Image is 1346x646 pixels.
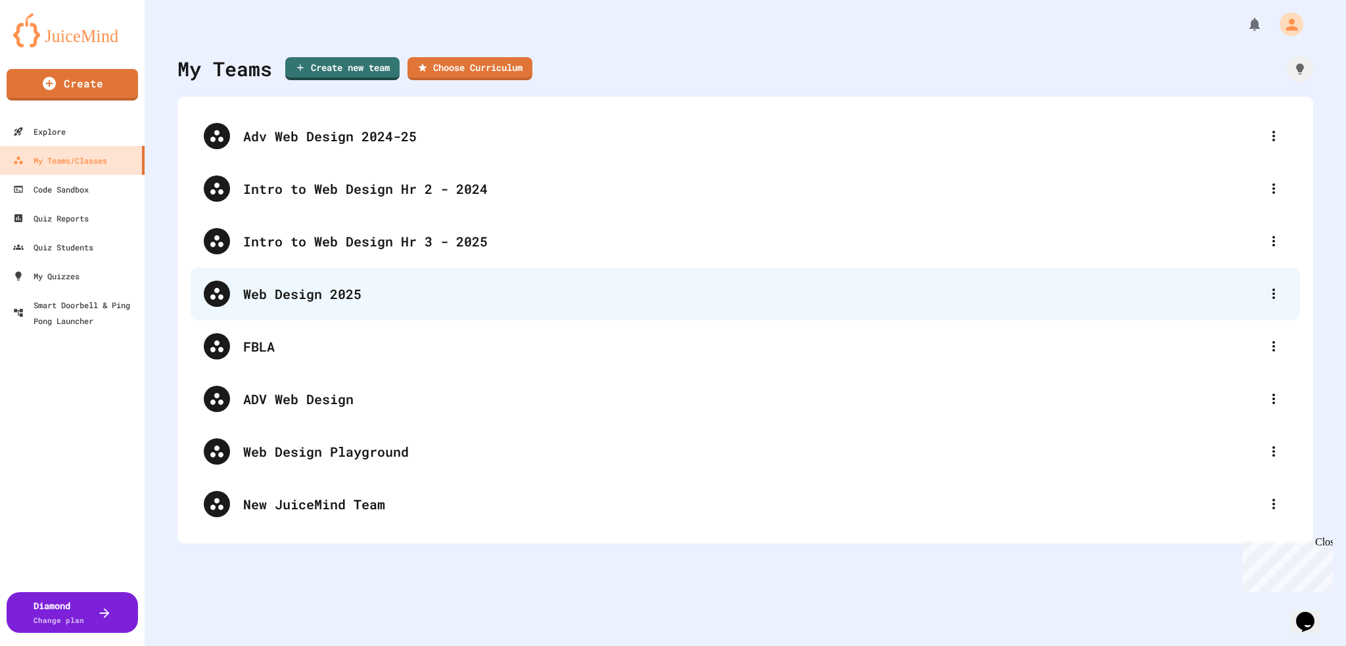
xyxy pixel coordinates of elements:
a: Create new team [285,57,400,80]
div: Quiz Reports [13,210,89,226]
span: Change plan [34,615,84,625]
div: Code Sandbox [13,181,89,197]
div: ADV Web Design [243,389,1261,409]
div: My Notifications [1222,13,1266,35]
div: Web Design Playground [191,425,1300,478]
div: Quiz Students [13,239,93,255]
iframe: chat widget [1291,593,1333,633]
div: Adv Web Design 2024-25 [243,126,1261,146]
div: FBLA [191,320,1300,373]
div: Web Design 2025 [191,267,1300,320]
div: My Quizzes [13,268,80,284]
div: Web Design 2025 [243,284,1261,304]
a: Choose Curriculum [407,57,532,80]
div: Chat with us now!Close [5,5,91,83]
div: My Account [1266,9,1307,39]
div: Intro to Web Design Hr 2 - 2024 [191,162,1300,215]
div: My Teams [177,54,272,83]
div: Explore [13,124,66,139]
img: logo-orange.svg [13,13,131,47]
a: Create [7,69,138,101]
div: Smart Doorbell & Ping Pong Launcher [13,297,139,329]
div: Web Design Playground [243,442,1261,461]
button: DiamondChange plan [7,592,138,633]
iframe: chat widget [1237,536,1333,592]
div: Intro to Web Design Hr 3 - 2025 [243,231,1261,251]
div: New JuiceMind Team [191,478,1300,530]
div: Intro to Web Design Hr 3 - 2025 [191,215,1300,267]
div: Intro to Web Design Hr 2 - 2024 [243,179,1261,198]
div: Adv Web Design 2024-25 [191,110,1300,162]
div: Diamond [34,599,84,626]
div: FBLA [243,336,1261,356]
div: My Teams/Classes [13,152,107,168]
div: How it works [1287,56,1313,82]
div: ADV Web Design [191,373,1300,425]
div: New JuiceMind Team [243,494,1261,514]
